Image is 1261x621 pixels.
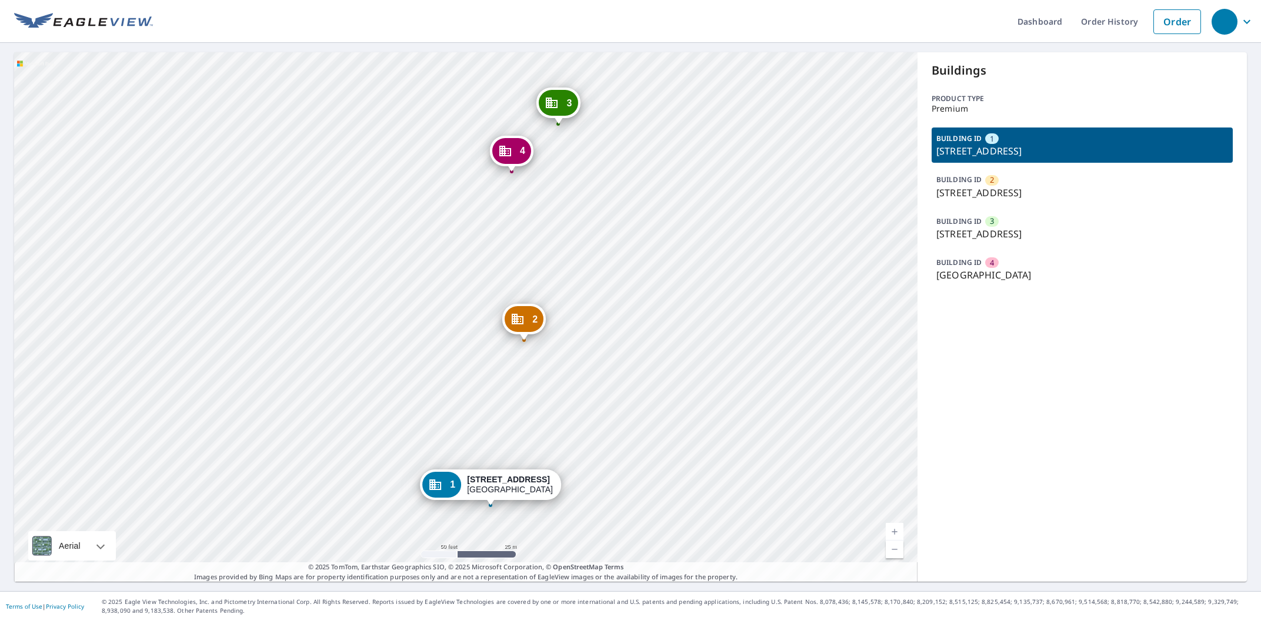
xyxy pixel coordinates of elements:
[502,304,546,340] div: Dropped pin, building 2, Commercial property, 4699 Fossil Vista Dr Haltom City, TX 76137
[990,216,994,227] span: 3
[886,523,903,541] a: Current Level 19, Zoom In
[532,315,538,324] span: 2
[936,227,1228,241] p: [STREET_ADDRESS]
[14,13,153,31] img: EV Logo
[6,603,84,610] p: |
[936,268,1228,282] p: [GEOGRAPHIC_DATA]
[467,475,553,495] div: [GEOGRAPHIC_DATA]
[605,562,624,571] a: Terms
[990,133,994,145] span: 1
[490,136,533,172] div: Dropped pin, building 4, Commercial property, Buffalo Rd Haltom City, TX 76137
[932,62,1233,79] p: Buildings
[520,146,525,155] span: 4
[46,602,84,610] a: Privacy Policy
[450,480,455,489] span: 1
[936,186,1228,200] p: [STREET_ADDRESS]
[932,93,1233,104] p: Product type
[14,562,918,582] p: Images provided by Bing Maps are for property identification purposes only and are not a represen...
[936,216,982,226] p: BUILDING ID
[308,562,624,572] span: © 2025 TomTom, Earthstar Geographics SIO, © 2025 Microsoft Corporation, ©
[990,174,994,186] span: 2
[990,257,994,268] span: 4
[553,562,602,571] a: OpenStreetMap
[936,257,982,267] p: BUILDING ID
[566,99,572,108] span: 3
[932,104,1233,113] p: Premium
[936,133,982,143] p: BUILDING ID
[936,144,1228,158] p: [STREET_ADDRESS]
[102,597,1255,615] p: © 2025 Eagle View Technologies, Inc. and Pictometry International Corp. All Rights Reserved. Repo...
[28,531,116,560] div: Aerial
[467,475,550,484] strong: [STREET_ADDRESS]
[1153,9,1201,34] a: Order
[886,541,903,558] a: Current Level 19, Zoom Out
[420,469,561,506] div: Dropped pin, building 1, Commercial property, 4699 Fossil Vista Dr Haltom City, TX 76137
[6,602,42,610] a: Terms of Use
[536,88,580,124] div: Dropped pin, building 3, Commercial property, 4600 Buffalo Rd Haltom City, TX 76137
[55,531,84,560] div: Aerial
[936,174,982,184] p: BUILDING ID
